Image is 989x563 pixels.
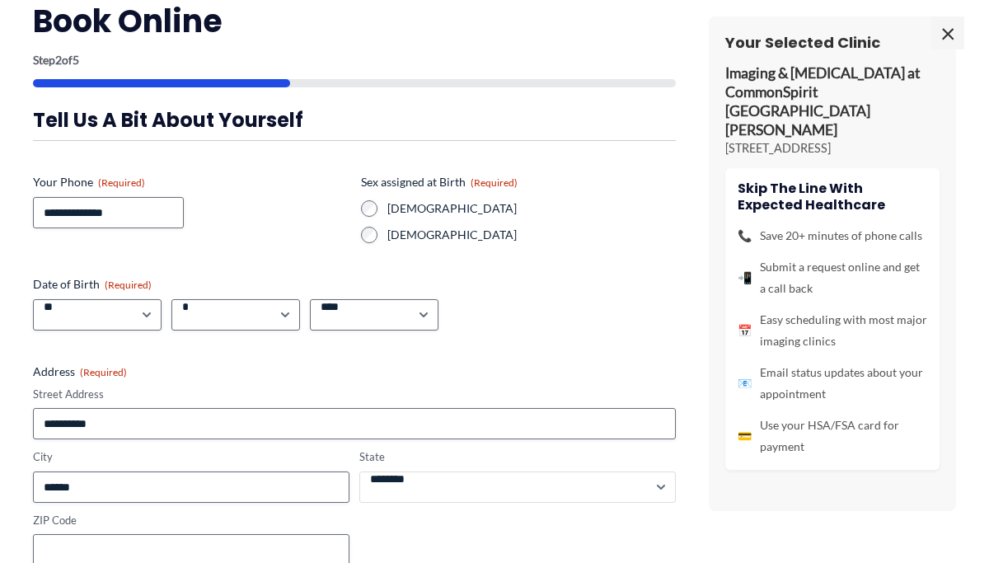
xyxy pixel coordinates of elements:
legend: Sex assigned at Birth [361,174,518,190]
span: 5 [73,53,79,67]
label: Your Phone [33,174,348,190]
label: ZIP Code [33,513,349,528]
span: 📅 [738,320,752,341]
span: (Required) [80,366,127,378]
p: [STREET_ADDRESS] [725,140,940,157]
li: Use your HSA/FSA card for payment [738,415,927,457]
h2: Book Online [33,1,676,41]
span: × [931,16,964,49]
li: Save 20+ minutes of phone calls [738,225,927,246]
label: [DEMOGRAPHIC_DATA] [387,227,676,243]
span: 💳 [738,425,752,447]
legend: Address [33,364,127,380]
p: Imaging & [MEDICAL_DATA] at CommonSpirit [GEOGRAPHIC_DATA][PERSON_NAME] [725,64,940,139]
li: Email status updates about your appointment [738,362,927,405]
span: 2 [55,53,62,67]
span: 📞 [738,225,752,246]
label: State [359,449,676,465]
label: Street Address [33,387,676,402]
span: (Required) [471,176,518,189]
label: [DEMOGRAPHIC_DATA] [387,200,676,217]
h4: Skip the line with Expected Healthcare [738,181,927,212]
li: Submit a request online and get a call back [738,256,927,299]
h3: Your Selected Clinic [725,33,940,52]
span: (Required) [105,279,152,291]
li: Easy scheduling with most major imaging clinics [738,309,927,352]
span: (Required) [98,176,145,189]
legend: Date of Birth [33,276,152,293]
span: 📲 [738,267,752,289]
p: Step of [33,54,676,66]
h3: Tell us a bit about yourself [33,107,676,133]
span: 📧 [738,373,752,394]
label: City [33,449,349,465]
